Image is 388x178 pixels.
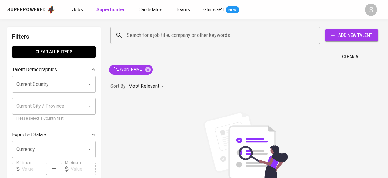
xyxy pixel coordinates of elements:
[12,32,96,41] h6: Filters
[16,116,92,122] p: Please select a Country first
[96,6,126,14] a: Superhunter
[176,6,191,14] a: Teams
[12,66,57,73] p: Talent Demographics
[203,7,225,12] span: GlintsGPT
[109,65,153,75] div: [PERSON_NAME]
[12,46,96,58] button: Clear All filters
[12,64,96,76] div: Talent Demographics
[12,129,96,141] div: Expected Salary
[226,7,239,13] span: NEW
[109,67,146,72] span: [PERSON_NAME]
[17,48,91,56] span: Clear All filters
[365,4,377,16] div: S
[203,6,239,14] a: GlintsGPT NEW
[176,7,190,12] span: Teams
[139,6,164,14] a: Candidates
[72,6,84,14] a: Jobs
[12,131,46,138] p: Expected Salary
[47,5,55,14] img: app logo
[139,7,162,12] span: Candidates
[85,145,94,154] button: Open
[7,6,46,13] div: Superpowered
[128,82,159,90] p: Most Relevant
[7,5,55,14] a: Superpoweredapp logo
[96,7,125,12] b: Superhunter
[342,53,363,61] span: Clear All
[339,51,365,62] button: Clear All
[71,163,96,175] input: Value
[72,7,83,12] span: Jobs
[325,29,378,41] button: Add New Talent
[330,32,373,39] span: Add New Talent
[85,80,94,89] button: Open
[110,82,126,90] p: Sort By
[128,81,166,92] div: Most Relevant
[22,163,47,175] input: Value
